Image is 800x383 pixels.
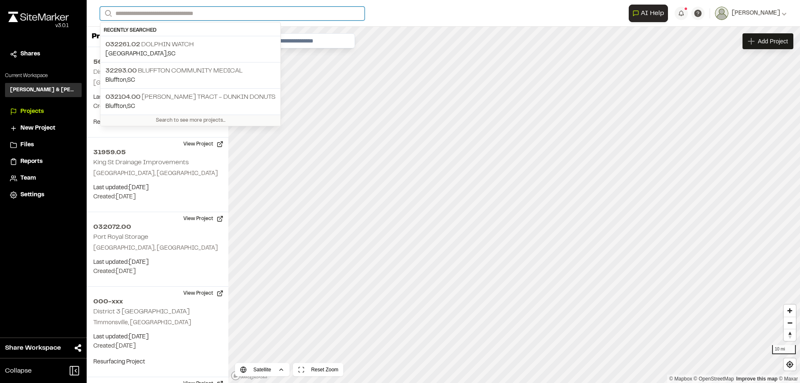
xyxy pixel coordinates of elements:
[100,88,280,115] a: 032104.00 [PERSON_NAME] Tract - Dunkin DonutsBluffton,SC
[93,244,222,253] p: [GEOGRAPHIC_DATA], [GEOGRAPHIC_DATA]
[20,124,55,133] span: New Project
[20,140,34,150] span: Files
[629,5,671,22] div: Open AI Assistant
[93,118,222,127] p: Resurfacing
[93,309,190,315] h2: District 3 [GEOGRAPHIC_DATA]
[5,343,61,353] span: Share Workspace
[93,358,222,367] p: Resurfacing Project
[100,115,280,126] div: Search to see more projects...
[20,174,36,183] span: Team
[10,124,77,133] a: New Project
[93,318,222,328] p: Timmonsville, [GEOGRAPHIC_DATA]
[669,376,692,382] a: Mapbox
[10,140,77,150] a: Files
[105,94,140,100] span: 032104.00
[93,148,222,158] h2: 31959.05
[758,37,788,45] span: Add Project
[93,57,222,67] h2: 56-24/25
[93,333,222,342] p: Last updated: [DATE]
[105,68,137,74] span: 32293.00
[5,72,82,80] p: Current Workspace
[293,363,343,376] button: Reset Zoom
[100,62,280,88] a: 32293.00 Bluffton Community MedicalBluffton,SC
[105,92,275,102] p: [PERSON_NAME] Tract - Dunkin Donuts
[736,376,777,382] a: Map feedback
[100,7,115,20] button: Search
[93,160,189,165] h2: King St Drainage Improvements
[105,102,275,111] p: Bluffton , SC
[93,342,222,351] p: Created: [DATE]
[100,25,280,36] div: Recently Searched
[93,69,125,75] h2: District 09
[178,212,228,225] button: View Project
[93,102,222,111] p: Created: [DATE]
[93,93,222,102] p: Last updated: [DATE]
[93,169,222,178] p: [GEOGRAPHIC_DATA], [GEOGRAPHIC_DATA]
[93,267,222,276] p: Created: [DATE]
[20,157,42,166] span: Reports
[10,190,77,200] a: Settings
[784,317,796,329] button: Zoom out
[772,345,796,354] div: 10 mi
[5,366,32,376] span: Collapse
[93,79,222,88] p: [GEOGRAPHIC_DATA], [GEOGRAPHIC_DATA]
[105,76,275,85] p: Bluffton , SC
[105,42,140,48] span: 032261.02
[20,50,40,59] span: Shares
[20,190,44,200] span: Settings
[105,66,275,76] p: Bluffton Community Medical
[784,305,796,317] button: Zoom in
[10,50,77,59] a: Shares
[93,183,222,193] p: Last updated: [DATE]
[784,329,796,341] button: Reset bearing to north
[694,376,734,382] a: OpenStreetMap
[93,258,222,267] p: Last updated: [DATE]
[231,371,267,380] a: Mapbox logo
[10,174,77,183] a: Team
[100,36,280,62] a: 032261.02 Dolphin watch[GEOGRAPHIC_DATA],SC
[779,376,798,382] a: Maxar
[93,234,148,240] h2: Port Royal Storage
[93,297,222,307] h2: 000-xxx
[784,358,796,370] button: Find my location
[10,86,77,94] h3: [PERSON_NAME] & [PERSON_NAME] Inc.
[8,12,69,22] img: rebrand.png
[93,193,222,202] p: Created: [DATE]
[178,138,228,151] button: View Project
[235,363,290,376] button: Satellite
[178,287,228,300] button: View Project
[10,107,77,116] a: Projects
[105,40,275,50] p: Dolphin watch
[92,31,123,43] p: Projects
[715,7,728,20] img: User
[105,50,275,59] p: [GEOGRAPHIC_DATA] , SC
[20,107,44,116] span: Projects
[641,8,664,18] span: AI Help
[228,27,800,383] canvas: Map
[10,157,77,166] a: Reports
[93,222,222,232] h2: 032072.00
[629,5,668,22] button: Open AI Assistant
[715,7,787,20] button: [PERSON_NAME]
[732,9,780,18] span: [PERSON_NAME]
[8,22,69,30] div: Oh geez...please don't...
